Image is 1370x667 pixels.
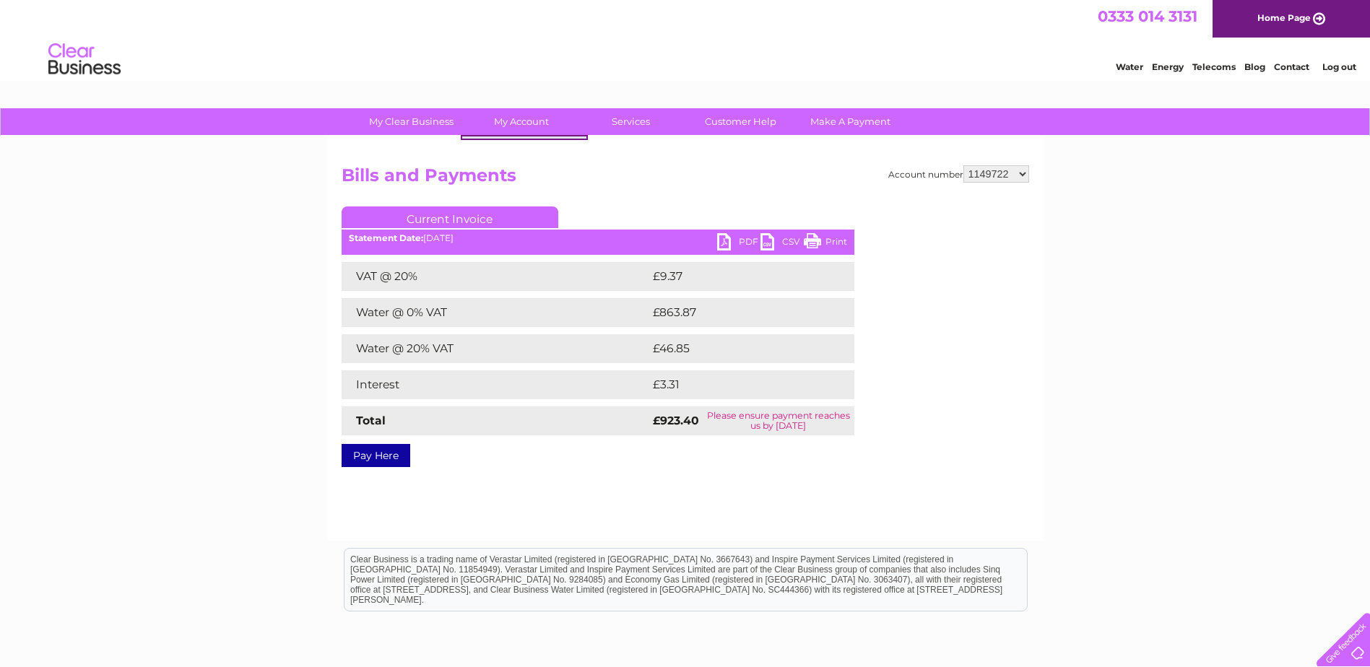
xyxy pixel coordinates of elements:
td: £863.87 [649,298,829,327]
a: My Clear Business [352,108,471,135]
a: My Account [461,108,581,135]
a: Services [571,108,690,135]
a: Telecoms [1192,61,1236,72]
td: VAT @ 20% [342,262,649,291]
td: Water @ 0% VAT [342,298,649,327]
div: [DATE] [342,233,854,243]
td: Interest [342,370,649,399]
a: Bills and Payments [467,136,586,165]
a: PDF [717,233,760,254]
a: Pay Here [342,444,410,467]
a: 0333 014 3131 [1098,7,1197,25]
a: Print [804,233,847,254]
h2: Bills and Payments [342,165,1029,193]
td: Please ensure payment reaches us by [DATE] [703,406,854,435]
div: Account number [888,165,1029,183]
strong: Total [356,414,386,427]
td: £9.37 [649,262,820,291]
div: Clear Business is a trading name of Verastar Limited (registered in [GEOGRAPHIC_DATA] No. 3667643... [344,8,1027,70]
a: CSV [760,233,804,254]
strong: £923.40 [653,414,699,427]
a: Log out [1322,61,1356,72]
b: Statement Date: [349,232,423,243]
a: Current Invoice [342,206,558,228]
td: Water @ 20% VAT [342,334,649,363]
td: £3.31 [649,370,818,399]
a: Energy [1152,61,1184,72]
img: logo.png [48,38,121,82]
a: Blog [1244,61,1265,72]
a: Water [1116,61,1143,72]
a: Make A Payment [791,108,910,135]
a: Contact [1274,61,1309,72]
td: £46.85 [649,334,825,363]
a: Customer Help [681,108,800,135]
